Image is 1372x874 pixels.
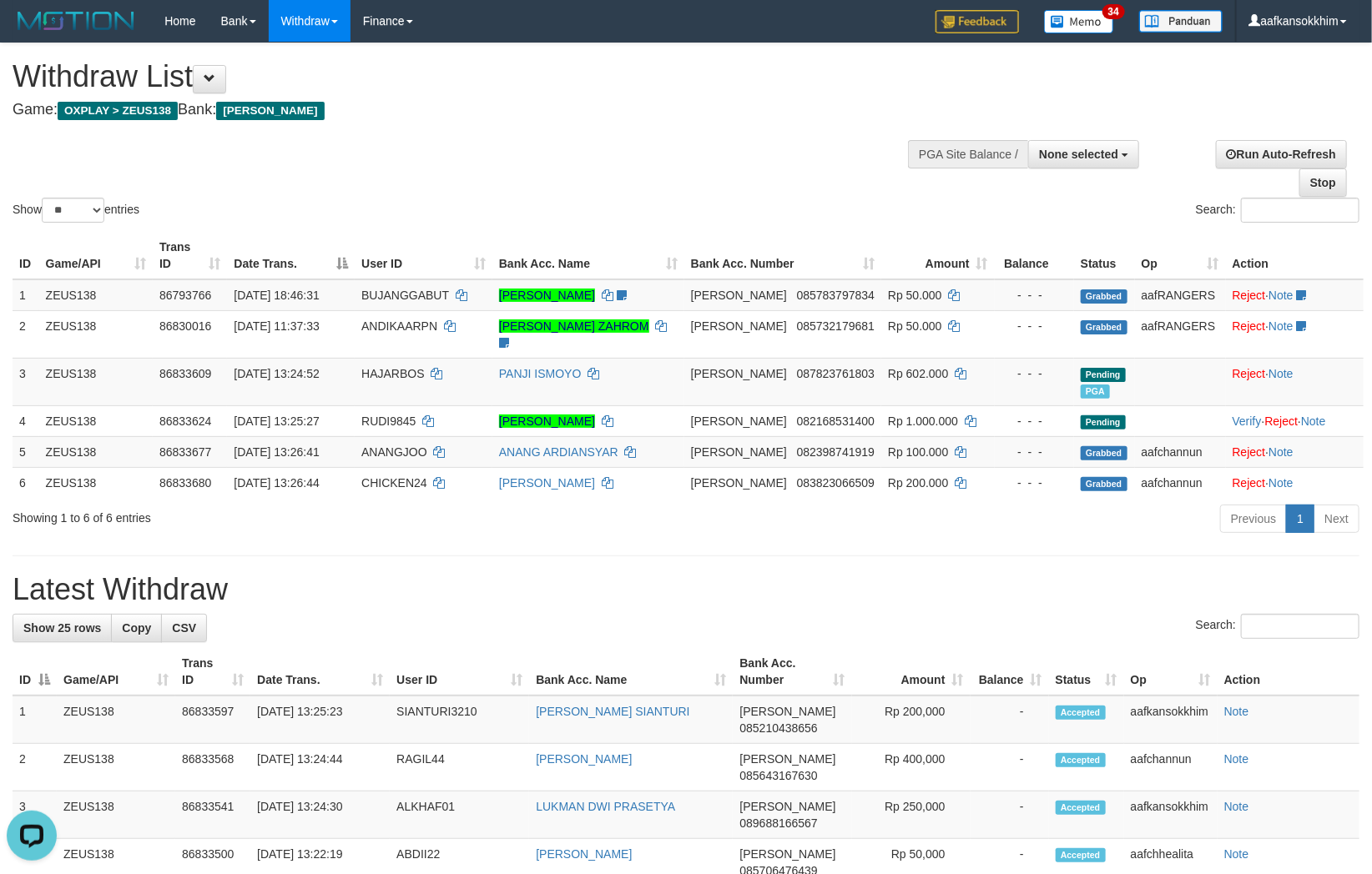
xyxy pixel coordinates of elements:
td: 5 [13,436,39,467]
td: ZEUS138 [39,279,153,311]
th: Op: activate to sort column ascending [1124,648,1218,696]
td: · [1226,310,1364,358]
span: Accepted [1056,706,1106,720]
span: Rp 50.000 [888,319,942,333]
th: Balance [995,232,1074,279]
th: Bank Acc. Name: activate to sort column ascending [492,232,684,279]
td: ZEUS138 [57,744,175,791]
span: CSV [172,621,196,635]
span: Copy [122,621,151,635]
a: Note [1269,476,1294,490]
span: None selected [1039,148,1118,161]
input: Search: [1241,614,1359,639]
td: ALKHAF01 [390,791,529,839]
td: [DATE] 13:25:23 [250,696,390,744]
span: Accepted [1056,801,1106,815]
td: aafkansokkhim [1124,791,1218,839]
a: CSV [161,614,207,642]
td: 86833541 [175,791,250,839]
a: Note [1269,319,1294,333]
span: Copy 082398741919 to clipboard [797,445,875,459]
th: ID: activate to sort column descending [13,648,57,696]
td: aafkansokkhim [1124,696,1218,744]
span: Accepted [1056,753,1106,767]
a: Reject [1233,476,1266,490]
th: ID [13,232,39,279]
h1: Latest Withdraw [13,573,1359,606]
th: Bank Acc. Number: activate to sort column ascending [733,648,851,696]
td: Rp 250,000 [852,791,971,839]
td: ZEUS138 [57,791,175,839]
span: 86833624 [159,414,211,428]
td: ZEUS138 [39,405,153,436]
td: 6 [13,467,39,498]
td: 3 [13,791,57,839]
th: Status [1074,232,1135,279]
th: Bank Acc. Name: activate to sort column ascending [529,648,733,696]
span: 86830016 [159,319,211,333]
td: ZEUS138 [39,310,153,358]
div: - - - [1001,444,1067,460]
td: aafchannun [1135,436,1226,467]
a: ANANG ARDIANSYAR [499,445,618,459]
td: · [1226,436,1364,467]
td: aafchannun [1124,744,1218,791]
a: Reject [1233,445,1266,459]
span: [PERSON_NAME] [691,367,787,380]
span: Marked by aafRornrotha [1081,384,1110,399]
span: 86833680 [159,476,211,490]
td: 2 [13,310,39,358]
span: [PERSON_NAME] [216,102,324,120]
a: [PERSON_NAME] [536,847,632,861]
td: · [1226,279,1364,311]
a: Reject [1233,367,1266,380]
span: [PERSON_NAME] [691,476,787,490]
td: · [1226,467,1364,498]
td: [DATE] 13:24:30 [250,791,390,839]
a: Verify [1233,414,1262,428]
a: LUKMAN DWI PRASETYA [536,800,675,813]
th: Trans ID: activate to sort column ascending [175,648,250,696]
a: Previous [1220,505,1287,533]
a: Stop [1299,168,1347,197]
span: Copy 085210438656 to clipboard [739,721,817,735]
th: User ID: activate to sort column ascending [390,648,529,696]
span: [DATE] 13:25:27 [234,414,319,428]
span: [PERSON_NAME] [739,705,835,718]
span: [PERSON_NAME] [691,445,787,459]
span: ANDIKAARPN [361,319,437,333]
input: Search: [1241,198,1359,223]
span: Rp 50.000 [888,289,942,302]
td: aafchannun [1135,467,1226,498]
td: 86833597 [175,696,250,744]
span: Pending [1081,368,1126,382]
td: 86833568 [175,744,250,791]
div: Showing 1 to 6 of 6 entries [13,503,559,526]
span: Copy 085732179681 to clipboard [797,319,875,333]
td: 1 [13,696,57,744]
td: 3 [13,358,39,405]
img: Feedback.jpg [936,10,1019,33]
span: [DATE] 18:46:31 [234,289,319,302]
span: Grabbed [1081,446,1127,460]
span: Grabbed [1081,289,1127,304]
td: - [971,744,1049,791]
a: Reject [1233,289,1266,302]
span: HAJARBOS [361,367,424,380]
label: Show entries [13,198,139,223]
span: [PERSON_NAME] [691,414,787,428]
td: · [1226,358,1364,405]
td: ZEUS138 [57,696,175,744]
span: Copy 082168531400 to clipboard [797,414,875,428]
button: Open LiveChat chat widget [7,7,57,57]
a: Run Auto-Refresh [1216,140,1347,168]
a: Note [1224,800,1249,813]
th: Bank Acc. Number: activate to sort column ascending [684,232,881,279]
th: Trans ID: activate to sort column ascending [153,232,227,279]
img: Button%20Memo.svg [1044,10,1114,33]
td: Rp 400,000 [852,744,971,791]
a: Note [1269,367,1294,380]
div: - - - [1001,365,1067,382]
div: - - - [1001,413,1067,429]
span: [PERSON_NAME] [739,800,835,813]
